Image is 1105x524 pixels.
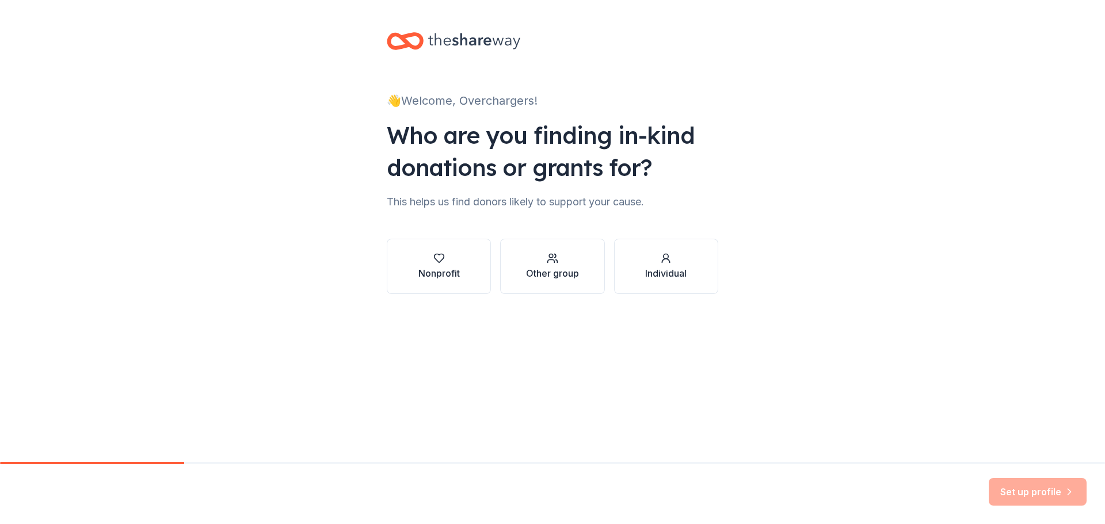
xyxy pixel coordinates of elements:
button: Nonprofit [387,239,491,294]
div: Who are you finding in-kind donations or grants for? [387,119,718,183]
div: This helps us find donors likely to support your cause. [387,193,718,211]
div: 👋 Welcome, Overchargers! [387,91,718,110]
div: Other group [526,266,579,280]
div: Individual [645,266,687,280]
button: Individual [614,239,718,294]
button: Other group [500,239,604,294]
div: Nonprofit [418,266,460,280]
